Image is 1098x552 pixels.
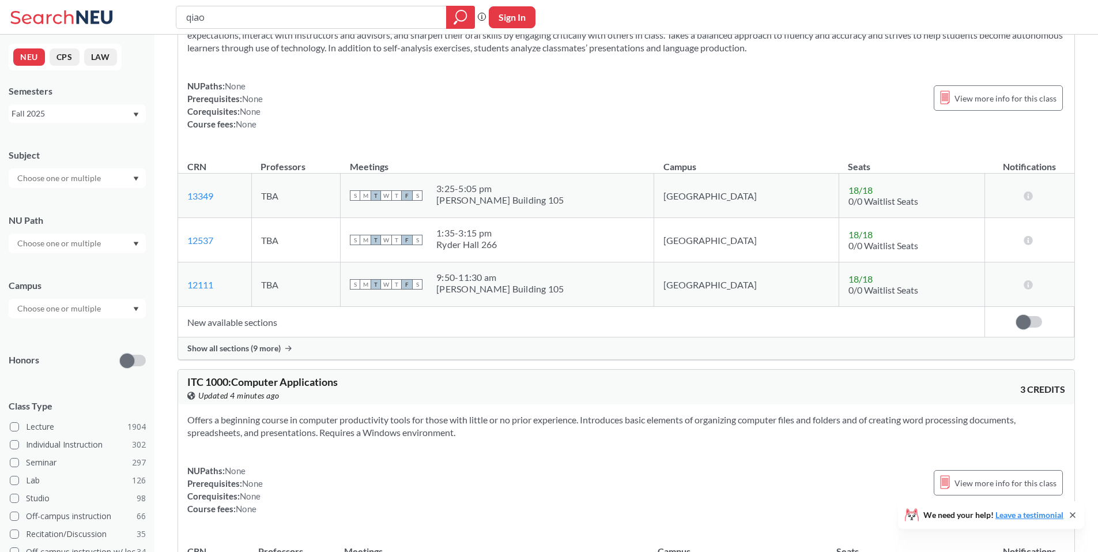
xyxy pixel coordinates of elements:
[848,284,918,295] span: 0/0 Waitlist Seats
[137,492,146,505] span: 98
[412,279,422,290] span: S
[10,491,146,506] label: Studio
[391,279,402,290] span: T
[436,239,497,250] div: Ryder Hall 266
[381,279,391,290] span: W
[84,48,117,66] button: LAW
[839,149,984,174] th: Seats
[654,262,839,307] td: [GEOGRAPHIC_DATA]
[436,183,564,194] div: 3:25 - 5:05 pm
[995,510,1063,520] a: Leave a testimonial
[133,177,139,181] svg: Dropdown arrow
[371,279,381,290] span: T
[132,474,146,487] span: 126
[10,437,146,452] label: Individual Instruction
[360,190,371,201] span: M
[187,80,263,130] div: NUPaths: Prerequisites: Corequisites: Course fees:
[9,299,146,318] div: Dropdown arrow
[178,307,984,337] td: New available sections
[654,149,839,174] th: Campus
[1020,383,1065,396] span: 3 CREDITS
[10,455,146,470] label: Seminar
[187,235,213,246] a: 12537
[12,107,132,120] div: Fall 2025
[187,343,281,354] span: Show all sections (9 more)
[436,283,564,295] div: [PERSON_NAME] Building 105
[954,476,1057,490] span: View more info for this class
[251,218,340,262] td: TBA
[654,218,839,262] td: [GEOGRAPHIC_DATA]
[381,235,391,245] span: W
[10,419,146,434] label: Lecture
[132,438,146,451] span: 302
[187,375,338,388] span: ITC 1000 : Computer Applications
[9,234,146,253] div: Dropdown arrow
[10,527,146,542] label: Recitation/Discussion
[242,93,263,104] span: None
[10,473,146,488] label: Lab
[371,235,381,245] span: T
[187,464,263,515] div: NUPaths: Prerequisites: Corequisites: Course fees:
[137,528,146,540] span: 35
[240,491,261,501] span: None
[198,389,280,402] span: Updated 4 minutes ago
[236,119,256,129] span: None
[381,190,391,201] span: W
[187,160,206,173] div: CRN
[12,302,108,316] input: Choose one or multiple
[436,227,497,239] div: 1:35 - 3:15 pm
[436,194,564,206] div: [PERSON_NAME] Building 105
[187,414,1065,439] section: Offers a beginning course in computer productivity tools for those with little or no prior experi...
[341,149,654,174] th: Meetings
[923,511,1063,519] span: We need your help!
[225,465,246,476] span: None
[848,185,873,196] span: 18 / 18
[240,106,261,117] span: None
[9,104,146,123] div: Fall 2025Dropdown arrow
[654,174,839,218] td: [GEOGRAPHIC_DATA]
[236,504,256,514] span: None
[848,229,873,240] span: 18 / 18
[848,196,918,206] span: 0/0 Waitlist Seats
[9,85,146,97] div: Semesters
[984,149,1074,174] th: Notifications
[954,91,1057,106] span: View more info for this class
[391,190,402,201] span: T
[251,262,340,307] td: TBA
[50,48,80,66] button: CPS
[12,236,108,250] input: Choose one or multiple
[242,478,263,489] span: None
[454,9,467,25] svg: magnifying glass
[9,168,146,188] div: Dropdown arrow
[412,190,422,201] span: S
[225,81,246,91] span: None
[178,337,1074,359] div: Show all sections (9 more)
[187,190,213,201] a: 13349
[371,190,381,201] span: T
[848,240,918,251] span: 0/0 Waitlist Seats
[412,235,422,245] span: S
[9,279,146,292] div: Campus
[402,190,412,201] span: F
[402,235,412,245] span: F
[391,235,402,245] span: T
[133,242,139,246] svg: Dropdown arrow
[402,279,412,290] span: F
[133,307,139,311] svg: Dropdown arrow
[12,171,108,185] input: Choose one or multiple
[9,354,39,367] p: Honors
[350,235,360,245] span: S
[446,6,475,29] div: magnifying glass
[137,510,146,523] span: 66
[185,7,438,27] input: Class, professor, course number, "phrase"
[350,190,360,201] span: S
[350,279,360,290] span: S
[133,112,139,117] svg: Dropdown arrow
[127,420,146,433] span: 1904
[251,149,340,174] th: Professors
[132,456,146,469] span: 297
[436,272,564,283] div: 9:50 - 11:30 am
[187,279,213,290] a: 12111
[9,400,146,412] span: Class Type
[360,279,371,290] span: M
